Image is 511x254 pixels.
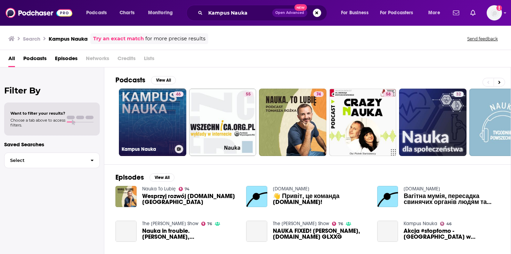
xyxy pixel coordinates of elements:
span: NAUKA FIXED! [PERSON_NAME], [DOMAIN_NAME] GLXXG [273,228,369,240]
button: open menu [143,7,182,18]
h3: Kampus Nauka [49,35,88,42]
span: For Business [341,8,368,18]
h3: Search [23,35,40,42]
button: View All [149,173,175,182]
a: 46Kampus Nauka [119,89,186,156]
a: 55 [243,91,253,97]
a: 32 [453,91,464,97]
span: 74 [316,91,321,98]
span: Choose a tab above to access filters. [10,118,65,128]
span: 76 [338,222,343,226]
span: for more precise results [145,35,205,43]
span: More [428,8,440,18]
h2: Episodes [115,173,144,182]
a: All [8,53,15,67]
span: 46 [176,91,181,98]
button: Show profile menu [487,5,502,21]
span: Wesprzyj rozwój [DOMAIN_NAME] [GEOGRAPHIC_DATA] [142,193,238,205]
a: Вагітна мумія, пересадка свинячих органів людям та відрощені жаб'ячі лапки! Січень поглядом nauka.ua [404,193,500,205]
a: 76 [332,222,343,226]
input: Search podcasts, credits, & more... [205,7,272,18]
div: Search podcasts, credits, & more... [193,5,334,21]
button: open menu [81,7,116,18]
img: 👋 Привіт, це команда nauka.ua! [246,186,267,207]
span: New [294,4,307,11]
p: Saved Searches [4,141,100,148]
a: Show notifications dropdown [450,7,462,19]
a: 74 [314,91,324,97]
a: Akcja #stopfomo - Kampus Główny w Społecznym Liceum Ogólnokształcącym nr 5 w Milanówku [404,228,500,240]
a: Try an exact match [93,35,144,43]
span: 55 [246,91,251,98]
a: The John Batchelor Show [142,221,198,227]
svg: Add a profile image [496,5,502,11]
span: Charts [120,8,135,18]
a: nauka.ua [404,186,440,192]
button: View All [151,76,176,84]
span: Select [5,158,85,163]
button: Select [4,153,100,168]
span: Lists [144,53,154,67]
img: Wesprzyj rozwój Nauka.To Lubię [115,186,137,207]
a: 👋 Привіт, це команда nauka.ua! [273,193,369,205]
span: 76 [207,222,212,226]
span: 74 [185,188,189,191]
span: Akcja #stopfomo - [GEOGRAPHIC_DATA] w [GEOGRAPHIC_DATA] w [GEOGRAPHIC_DATA] [404,228,500,240]
a: 58 [383,91,394,97]
span: Open Advanced [275,11,304,15]
button: open menu [375,7,423,18]
span: 32 [456,91,461,98]
span: 58 [386,91,391,98]
a: NAUKA FIXED! Bob Zimmerman, BehindtheBlack.com GLXXG [273,228,369,240]
a: Nauka To Lubię [142,186,176,192]
a: 55 [189,89,257,156]
a: Nauka in trouble. Bob Zimmerman, BehindtheBlack.com [142,228,238,240]
a: Wesprzyj rozwój Nauka.To Lubię [142,193,238,205]
a: 74 [179,187,190,191]
span: Networks [86,53,109,67]
a: 46 [173,91,184,97]
a: Episodes [55,53,78,67]
button: open menu [336,7,377,18]
a: PodcastsView All [115,76,176,84]
a: 46 [440,222,452,226]
button: Open AdvancedNew [272,9,307,17]
span: 👋 Привіт, це команда [DOMAIN_NAME]! [273,193,369,205]
span: Want to filter your results? [10,111,65,116]
span: 46 [446,222,452,226]
a: 32 [399,89,467,156]
a: 76 [201,222,212,226]
img: Podchaser - Follow, Share and Rate Podcasts [6,6,72,19]
span: Monitoring [148,8,173,18]
a: Charts [115,7,139,18]
a: nauka.ua [273,186,309,192]
a: Podcasts [23,53,47,67]
a: Nauka in trouble. Bob Zimmerman, BehindtheBlack.com [115,221,137,242]
a: Kampus Nauka [404,221,437,227]
button: open menu [423,7,449,18]
a: NAUKA FIXED! Bob Zimmerman, BehindtheBlack.com GLXXG [246,221,267,242]
span: Podcasts [86,8,107,18]
span: Credits [117,53,136,67]
h3: Kampus Nauka [122,146,172,152]
img: Вагітна мумія, пересадка свинячих органів людям та відрощені жаб'ячі лапки! Січень поглядом nauka.ua [377,186,398,207]
a: 74 [259,89,326,156]
span: Вагітна мумія, пересадка свинячих органів людям та відрощені жаб'ячі лапки! Січень поглядом [DOMA... [404,193,500,205]
img: User Profile [487,5,502,21]
span: Logged in as derettb [487,5,502,21]
h2: Filter By [4,85,100,96]
a: Show notifications dropdown [468,7,478,19]
span: Nauka in trouble. [PERSON_NAME], [DOMAIN_NAME] [142,228,238,240]
button: Send feedback [465,36,500,42]
span: For Podcasters [380,8,413,18]
h2: Podcasts [115,76,145,84]
a: EpisodesView All [115,173,175,182]
a: 58 [329,89,397,156]
a: Akcja #stopfomo - Kampus Główny w Społecznym Liceum Ogólnokształcącym nr 5 w Milanówku [377,221,398,242]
